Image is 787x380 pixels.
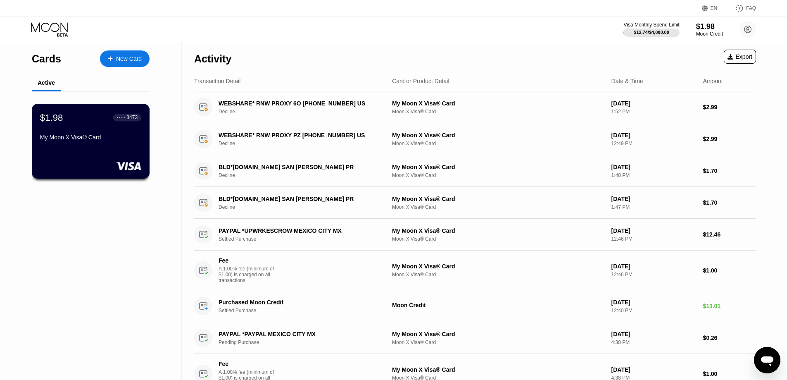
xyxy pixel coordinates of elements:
[194,290,756,322] div: Purchased Moon CreditSettled PurchaseMoon Credit[DATE]12:40 PM$13.01
[623,22,679,37] div: Visa Monthly Spend Limit$12.74/$4,000.00
[219,257,276,264] div: Fee
[746,5,756,11] div: FAQ
[194,219,756,251] div: PAYPAL *UPWRKESCROW MEXICO CITY MXSettled PurchaseMy Moon X Visa® CardMoon X Visa® Card[DATE]12:4...
[611,172,697,178] div: 1:48 PM
[696,22,723,37] div: $1.98Moon Credit
[194,91,756,123] div: WEBSHARE* RNW PROXY 6O [PHONE_NUMBER] USDeclineMy Moon X Visa® CardMoon X Visa® Card[DATE]1:52 PM...
[392,132,605,139] div: My Moon X Visa® Card
[40,134,141,141] div: My Moon X Visa® Card
[703,231,756,238] div: $12.46
[611,196,697,202] div: [DATE]
[100,50,150,67] div: New Card
[728,53,752,60] div: Export
[219,100,379,107] div: WEBSHARE* RNW PROXY 6O [PHONE_NUMBER] US
[392,236,605,242] div: Moon X Visa® Card
[194,53,231,65] div: Activity
[219,172,391,178] div: Decline
[703,303,756,309] div: $13.01
[611,109,697,115] div: 1:52 PM
[703,78,723,84] div: Amount
[623,22,679,28] div: Visa Monthly Spend Limit
[611,299,697,306] div: [DATE]
[392,172,605,178] div: Moon X Visa® Card
[219,109,391,115] div: Decline
[392,339,605,345] div: Moon X Visa® Card
[194,187,756,219] div: BLD*[DOMAIN_NAME] SAN [PERSON_NAME] PRDeclineMy Moon X Visa® CardMoon X Visa® Card[DATE]1:47 PM$1.70
[703,136,756,142] div: $2.99
[392,196,605,202] div: My Moon X Visa® Card
[703,167,756,174] div: $1.70
[194,123,756,155] div: WEBSHARE* RNW PROXY PZ [PHONE_NUMBER] USDeclineMy Moon X Visa® CardMoon X Visa® Card[DATE]12:49 P...
[392,227,605,234] div: My Moon X Visa® Card
[703,199,756,206] div: $1.70
[611,164,697,170] div: [DATE]
[392,78,449,84] div: Card or Product Detail
[727,4,756,12] div: FAQ
[702,4,727,12] div: EN
[611,263,697,270] div: [DATE]
[611,236,697,242] div: 12:46 PM
[194,322,756,354] div: PAYPAL *PAYPAL MEXICO CITY MXPending PurchaseMy Moon X Visa® CardMoon X Visa® Card[DATE]4:38 PM$0.26
[703,267,756,274] div: $1.00
[392,263,605,270] div: My Moon X Visa® Card
[219,299,379,306] div: Purchased Moon Credit
[703,104,756,110] div: $2.99
[611,272,697,277] div: 12:46 PM
[392,141,605,146] div: Moon X Visa® Card
[611,331,697,337] div: [DATE]
[611,204,697,210] div: 1:47 PM
[219,204,391,210] div: Decline
[392,302,605,308] div: Moon Credit
[219,164,379,170] div: BLD*[DOMAIN_NAME] SAN [PERSON_NAME] PR
[703,335,756,341] div: $0.26
[194,251,756,290] div: FeeA 1.00% fee (minimum of $1.00) is charged on all transactionsMy Moon X Visa® CardMoon X Visa® ...
[703,370,756,377] div: $1.00
[32,53,61,65] div: Cards
[611,308,697,313] div: 12:40 PM
[38,79,55,86] div: Active
[611,78,643,84] div: Date & Time
[392,204,605,210] div: Moon X Visa® Card
[32,104,149,178] div: $1.98● ● ● ●3473My Moon X Visa® Card
[116,55,142,62] div: New Card
[611,227,697,234] div: [DATE]
[392,100,605,107] div: My Moon X Visa® Card
[219,308,391,313] div: Settled Purchase
[219,361,276,367] div: Fee
[696,31,723,37] div: Moon Credit
[219,236,391,242] div: Settled Purchase
[219,331,379,337] div: PAYPAL *PAYPAL MEXICO CITY MX
[40,112,63,123] div: $1.98
[611,141,697,146] div: 12:49 PM
[392,331,605,337] div: My Moon X Visa® Card
[611,366,697,373] div: [DATE]
[194,78,240,84] div: Transaction Detail
[611,100,697,107] div: [DATE]
[711,5,718,11] div: EN
[392,366,605,373] div: My Moon X Visa® Card
[117,116,125,119] div: ● ● ● ●
[392,109,605,115] div: Moon X Visa® Card
[392,272,605,277] div: Moon X Visa® Card
[219,227,379,234] div: PAYPAL *UPWRKESCROW MEXICO CITY MX
[696,22,723,31] div: $1.98
[219,141,391,146] div: Decline
[219,339,391,345] div: Pending Purchase
[219,266,281,283] div: A 1.00% fee (minimum of $1.00) is charged on all transactions
[194,155,756,187] div: BLD*[DOMAIN_NAME] SAN [PERSON_NAME] PRDeclineMy Moon X Visa® CardMoon X Visa® Card[DATE]1:48 PM$1.70
[126,115,138,120] div: 3473
[611,339,697,345] div: 4:38 PM
[611,132,697,139] div: [DATE]
[634,30,669,35] div: $12.74 / $4,000.00
[219,196,379,202] div: BLD*[DOMAIN_NAME] SAN [PERSON_NAME] PR
[754,347,780,373] iframe: Button to launch messaging window
[724,50,756,64] div: Export
[392,164,605,170] div: My Moon X Visa® Card
[219,132,379,139] div: WEBSHARE* RNW PROXY PZ [PHONE_NUMBER] US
